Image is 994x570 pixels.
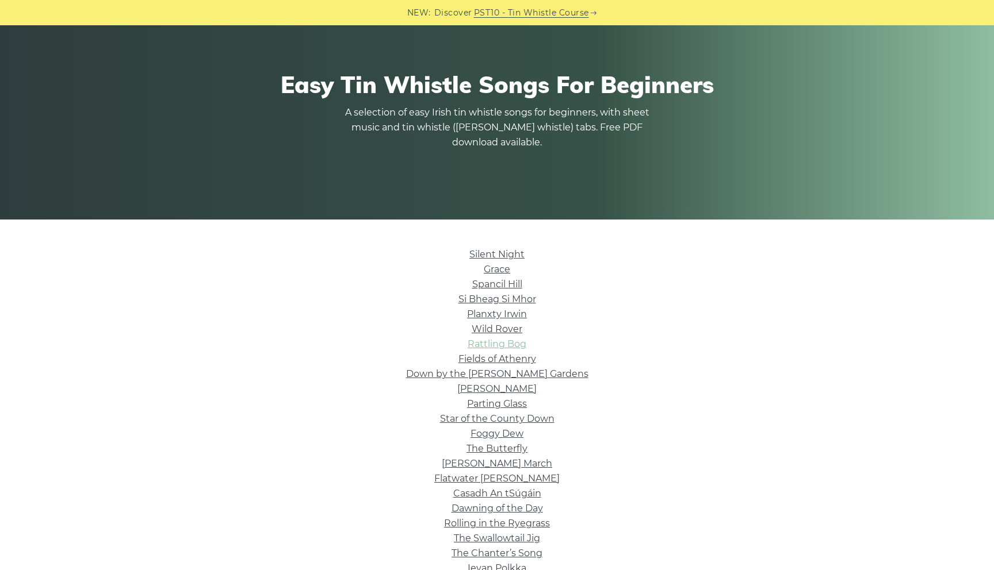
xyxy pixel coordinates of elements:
[467,398,527,409] a: Parting Glass
[440,413,555,424] a: Star of the County Down
[458,294,536,305] a: Si­ Bheag Si­ Mhor
[468,338,526,349] a: Rattling Bog
[442,458,552,469] a: [PERSON_NAME] March
[484,264,510,275] a: Grace
[472,279,522,290] a: Spancil Hill
[342,105,652,150] p: A selection of easy Irish tin whistle songs for beginners, with sheet music and tin whistle ([PER...
[472,323,522,334] a: Wild Rover
[474,6,589,20] a: PST10 - Tin Whistle Course
[467,443,527,454] a: The Butterfly
[406,368,588,379] a: Down by the [PERSON_NAME] Gardens
[471,428,523,439] a: Foggy Dew
[458,353,536,364] a: Fields of Athenry
[407,6,431,20] span: NEW:
[453,488,541,499] a: Casadh An tSúgáin
[452,548,542,559] a: The Chanter’s Song
[452,503,543,514] a: Dawning of the Day
[444,518,550,529] a: Rolling in the Ryegrass
[434,6,472,20] span: Discover
[454,533,540,544] a: The Swallowtail Jig
[469,249,525,260] a: Silent Night
[457,383,537,394] a: [PERSON_NAME]
[434,473,560,484] a: Flatwater [PERSON_NAME]
[173,71,821,98] h1: Easy Tin Whistle Songs For Beginners
[467,309,527,319] a: Planxty Irwin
